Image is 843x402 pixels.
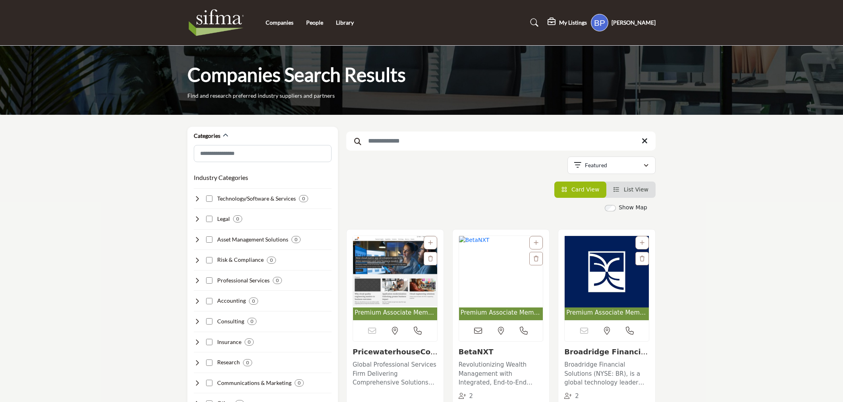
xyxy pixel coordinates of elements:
[217,276,270,284] h4: Professional Services: Delivering staffing, training, and outsourcing services to support securit...
[276,278,279,283] b: 0
[187,7,249,39] img: Site Logo
[585,161,607,169] p: Featured
[591,14,608,31] button: Show hide supplier dropdown
[564,392,579,401] div: Followers
[353,236,437,307] img: PricewaterhouseCoopers LLP
[217,338,241,346] h4: Insurance: Offering insurance solutions to protect securities industry firms from various risks.
[217,297,246,305] h4: Accounting: Providing financial reporting, auditing, tax, and advisory services to securities ind...
[561,186,600,193] a: View Card
[564,348,648,365] a: Broadridge Financial...
[459,348,544,356] h3: BetaNXT
[273,277,282,284] div: 0 Results For Professional Services
[206,257,212,263] input: Select Risk & Compliance checkbox
[306,19,323,26] a: People
[270,257,273,263] b: 0
[559,19,587,26] h5: My Listings
[575,392,579,400] span: 2
[245,338,254,346] div: 0 Results For Insurance
[267,257,276,264] div: 0 Results For Risk & Compliance
[346,131,656,151] input: Search Keyword
[640,240,644,246] a: Add To List
[534,240,538,246] a: Add To List
[187,62,406,87] h1: Companies Search Results
[619,203,647,212] label: Show Map
[428,240,433,246] a: Add To List
[217,215,230,223] h4: Legal: Providing legal advice, compliance support, and litigation services to securities industry...
[291,236,301,243] div: 0 Results For Asset Management Solutions
[565,236,649,321] a: Open Listing in new tab
[206,318,212,325] input: Select Consulting checkbox
[459,348,494,356] a: BetaNXT
[217,379,291,387] h4: Communications & Marketing: Delivering marketing, public relations, and investor relations servic...
[206,195,212,202] input: Select Technology/Software & Services checkbox
[612,19,656,27] h5: [PERSON_NAME]
[459,392,473,401] div: Followers
[459,360,544,387] p: Revolutionizing Wealth Management with Integrated, End-to-End Solutions Situated at the forefront...
[606,182,656,198] li: List View
[565,236,649,307] img: Broadridge Financial Solutions, Inc.
[564,360,649,387] p: Broadridge Financial Solutions (NYSE: BR), is a global technology leader with the trusted experti...
[554,182,607,198] li: Card View
[206,298,212,304] input: Select Accounting checkbox
[187,92,335,100] p: Find and research preferred industry suppliers and partners
[251,319,253,324] b: 0
[295,379,304,387] div: 0 Results For Communications & Marketing
[236,216,239,222] b: 0
[249,298,258,305] div: 0 Results For Accounting
[206,216,212,222] input: Select Legal checkbox
[459,236,543,321] a: Open Listing in new tab
[353,360,438,387] p: Global Professional Services Firm Delivering Comprehensive Solutions for Financial Institutions P...
[233,215,242,222] div: 0 Results For Legal
[564,348,649,356] h3: Broadridge Financial Solutions, Inc.
[217,236,288,244] h4: Asset Management Solutions: Offering investment strategies, portfolio management, and performance...
[523,16,544,29] a: Search
[206,277,212,284] input: Select Professional Services checkbox
[217,317,244,325] h4: Consulting: Providing strategic, operational, and technical consulting services to securities ind...
[217,256,264,264] h4: Risk & Compliance: Helping securities industry firms manage risk, ensure compliance, and prevent ...
[206,359,212,366] input: Select Research checkbox
[461,308,542,317] span: Premium Associate Member
[564,358,649,387] a: Broadridge Financial Solutions (NYSE: BR), is a global technology leader with the trusted experti...
[566,308,647,317] span: Premium Associate Member
[299,195,308,202] div: 0 Results For Technology/Software & Services
[571,186,599,193] span: Card View
[252,298,255,304] b: 0
[613,186,648,193] a: View List
[295,237,297,242] b: 0
[548,18,587,27] div: My Listings
[353,236,437,321] a: Open Listing in new tab
[298,380,301,386] b: 0
[246,360,249,365] b: 0
[353,348,438,356] h3: PricewaterhouseCoopers LLP
[248,339,251,345] b: 0
[194,145,332,162] input: Search Category
[459,236,543,307] img: BetaNXT
[247,318,257,325] div: 0 Results For Consulting
[459,358,544,387] a: Revolutionizing Wealth Management with Integrated, End-to-End Solutions Situated at the forefront...
[243,359,252,366] div: 0 Results For Research
[355,308,436,317] span: Premium Associate Member
[624,186,648,193] span: List View
[353,348,438,365] a: PricewaterhouseCoope...
[194,173,248,182] button: Industry Categories
[336,19,354,26] a: Library
[194,132,220,140] h2: Categories
[206,339,212,345] input: Select Insurance checkbox
[302,196,305,201] b: 0
[206,236,212,243] input: Select Asset Management Solutions checkbox
[353,358,438,387] a: Global Professional Services Firm Delivering Comprehensive Solutions for Financial Institutions P...
[217,358,240,366] h4: Research: Conducting market, financial, economic, and industry research for securities industry p...
[469,392,473,400] span: 2
[266,19,293,26] a: Companies
[567,157,656,174] button: Featured
[206,380,212,386] input: Select Communications & Marketing checkbox
[217,195,296,203] h4: Technology/Software & Services: Developing and implementing technology solutions to support secur...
